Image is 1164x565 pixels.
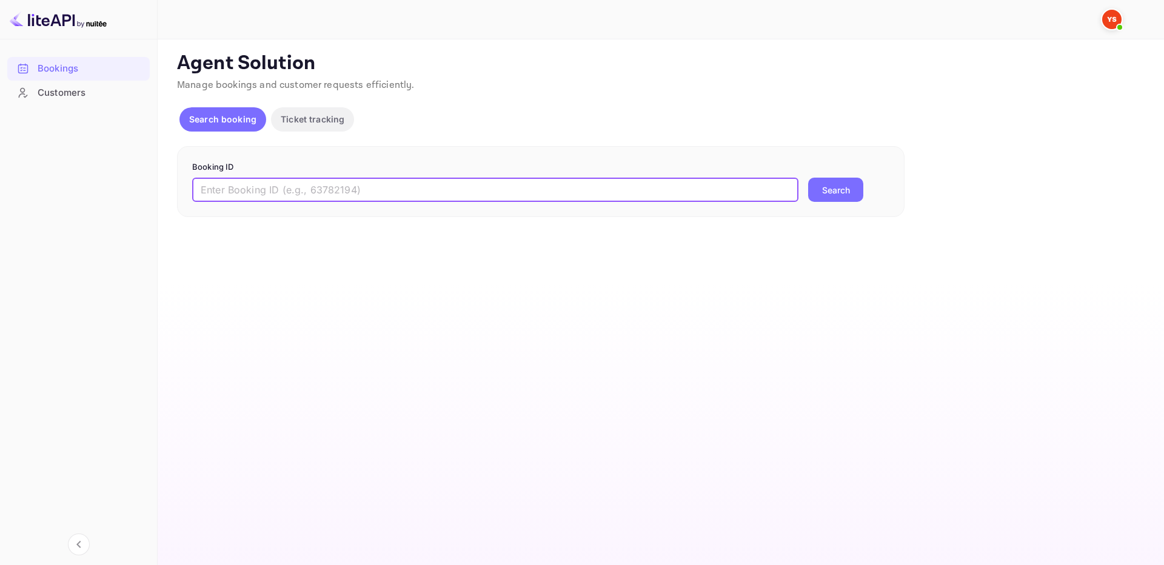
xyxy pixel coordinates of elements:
p: Agent Solution [177,52,1142,76]
a: Customers [7,81,150,104]
img: Yandex Support [1102,10,1122,29]
div: Bookings [38,62,144,76]
div: Bookings [7,57,150,81]
button: Collapse navigation [68,533,90,555]
img: LiteAPI logo [10,10,107,29]
p: Booking ID [192,161,889,173]
span: Manage bookings and customer requests efficiently. [177,79,415,92]
p: Ticket tracking [281,113,344,125]
div: Customers [7,81,150,105]
button: Search [808,178,863,202]
a: Bookings [7,57,150,79]
input: Enter Booking ID (e.g., 63782194) [192,178,798,202]
div: Customers [38,86,144,100]
p: Search booking [189,113,256,125]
